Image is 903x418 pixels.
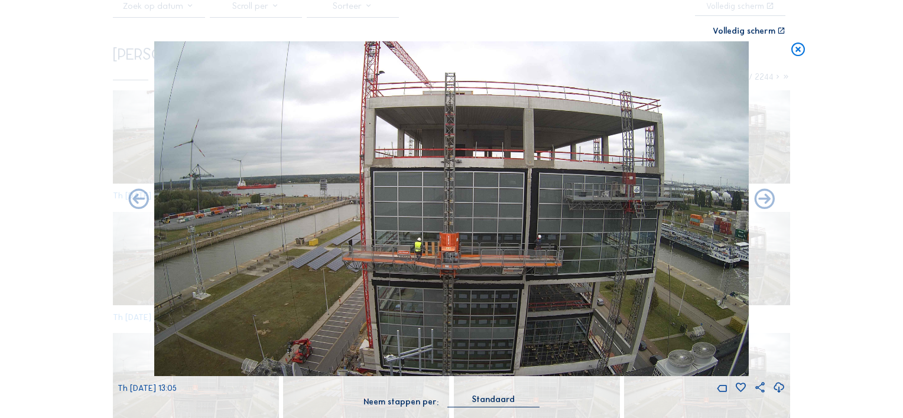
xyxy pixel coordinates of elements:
[363,398,438,406] div: Neem stappen per:
[713,27,775,35] div: Volledig scherm
[447,394,540,407] div: Standaard
[752,188,777,212] i: Back
[126,188,151,212] i: Forward
[154,41,749,375] img: Image
[472,394,515,405] div: Standaard
[118,383,177,393] span: Th [DATE] 13:05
